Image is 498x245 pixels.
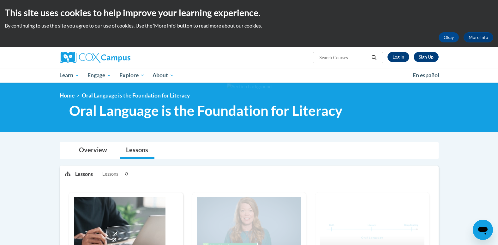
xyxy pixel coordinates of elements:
[75,171,93,178] p: Lessons
[119,72,145,79] span: Explore
[319,54,369,61] input: Search Courses
[148,68,178,83] a: About
[73,142,113,159] a: Overview
[464,32,493,42] a: More Info
[83,68,115,83] a: Engage
[59,72,79,79] span: Learn
[227,83,272,90] img: Section background
[60,92,75,99] a: Home
[409,69,443,82] a: En español
[369,54,379,61] button: Search
[120,142,154,159] a: Lessons
[102,171,118,178] span: Lessons
[82,92,190,99] span: Oral Language is the Foundation for Literacy
[50,68,448,83] div: Main menu
[153,72,174,79] span: About
[473,220,493,240] iframe: Button to launch messaging window
[56,68,84,83] a: Learn
[413,72,439,79] span: En español
[5,22,493,29] p: By continuing to use the site you agree to our use of cookies. Use the ‘More info’ button to read...
[5,6,493,19] h2: This site uses cookies to help improve your learning experience.
[87,72,111,79] span: Engage
[60,52,130,63] img: Cox Campus
[115,68,149,83] a: Explore
[414,52,439,62] a: Register
[60,52,180,63] a: Cox Campus
[439,32,459,42] button: Okay
[387,52,409,62] a: Log In
[69,102,342,119] span: Oral Language is the Foundation for Literacy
